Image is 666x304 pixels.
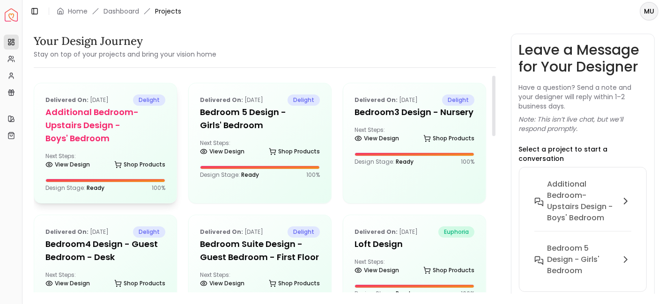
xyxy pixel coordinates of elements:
p: 100 % [461,290,474,297]
p: [DATE] [355,94,418,106]
div: Next Steps: [200,139,320,158]
small: Stay on top of your projects and bring your vision home [34,50,216,59]
p: 100 % [306,171,320,179]
a: View Design [200,277,244,290]
h5: Loft design [355,238,474,251]
span: delight [288,226,320,238]
span: delight [288,94,320,106]
img: Spacejoy Logo [5,8,18,22]
button: MU [640,2,659,21]
span: delight [133,226,165,238]
h5: Bedroom 5 design - Girls' Bedroom [200,106,320,132]
b: Delivered on: [200,228,243,236]
h6: Additional Bedroom-Upstairs design - Boys' Bedroom [548,179,617,224]
span: euphoria [438,226,474,238]
p: [DATE] [200,226,263,238]
a: Dashboard [104,7,139,16]
h5: Additional Bedroom-Upstairs design - Boys' Bedroom [45,106,165,145]
span: Ready [241,171,259,179]
b: Delivered on: [45,96,89,104]
a: Shop Products [269,145,320,158]
p: 100 % [461,158,474,166]
h3: Leave a Message for Your Designer [519,42,647,75]
a: View Design [45,158,90,171]
span: delight [442,94,474,106]
b: Delivered on: [200,96,243,104]
span: delight [133,94,165,106]
span: Ready [87,184,104,192]
a: View Design [200,145,244,158]
button: Bedroom 5 design - Girls' Bedroom [527,239,639,292]
p: Select a project to start a conversation [519,145,647,163]
a: Shop Products [269,277,320,290]
p: Design Stage: [200,171,259,179]
a: View Design [45,277,90,290]
nav: breadcrumb [57,7,181,16]
h5: Bedroom3 design - Nursery [355,106,474,119]
p: [DATE] [200,94,263,106]
span: MU [641,3,658,20]
p: Design Stage: [355,158,414,166]
p: 100 % [152,184,165,192]
h5: Bedroom Suite design - Guest Bedroom - First Floor [200,238,320,264]
h3: Your Design Journey [34,34,216,49]
div: Next Steps: [355,258,474,277]
a: Shop Products [423,264,474,277]
span: Projects [155,7,181,16]
p: [DATE] [45,94,109,106]
span: Ready [396,290,414,297]
a: Home [68,7,88,16]
h6: Bedroom 5 design - Girls' Bedroom [548,243,617,276]
a: View Design [355,132,399,145]
span: Ready [396,158,414,166]
b: Delivered on: [355,228,398,236]
p: Design Stage: [355,290,414,297]
a: View Design [355,264,399,277]
button: Additional Bedroom-Upstairs design - Boys' Bedroom [527,175,639,239]
a: Shop Products [114,277,165,290]
a: Shop Products [423,132,474,145]
b: Delivered on: [45,228,89,236]
div: Next Steps: [45,271,165,290]
b: Delivered on: [355,96,398,104]
p: [DATE] [355,226,418,238]
h5: Bedroom4 design - Guest Bedroom - Desk [45,238,165,264]
div: Next Steps: [355,126,474,145]
p: [DATE] [45,226,109,238]
p: Design Stage: [45,184,104,192]
p: Note: This isn’t live chat, but we’ll respond promptly. [519,115,647,133]
a: Spacejoy [5,8,18,22]
div: Next Steps: [45,152,165,171]
div: Next Steps: [200,271,320,290]
p: Have a question? Send a note and your designer will reply within 1–2 business days. [519,83,647,111]
a: Shop Products [114,158,165,171]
